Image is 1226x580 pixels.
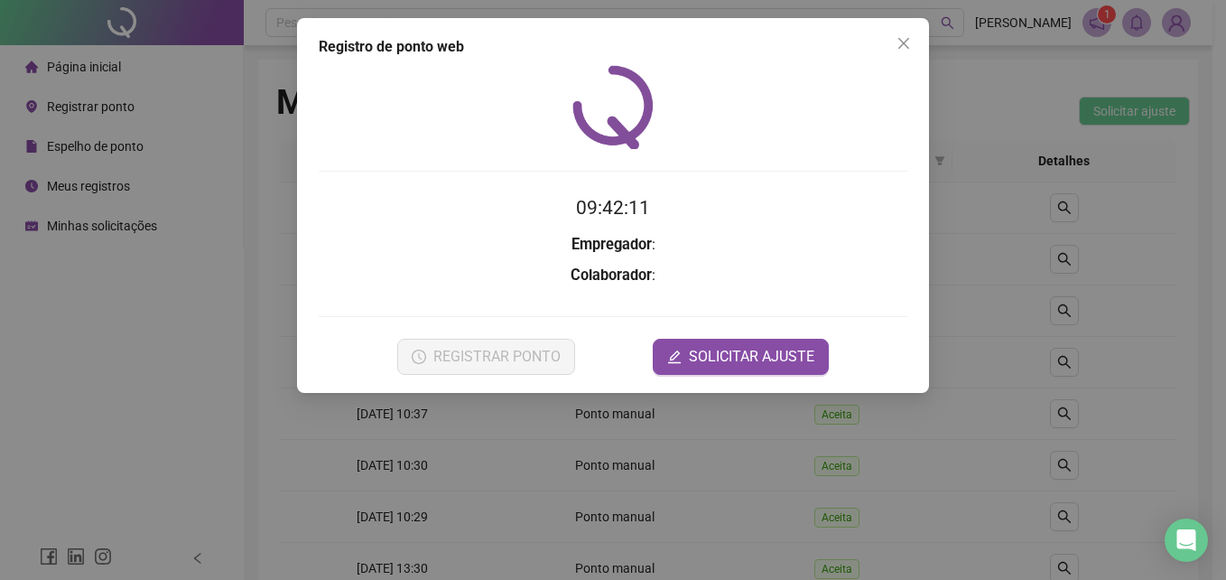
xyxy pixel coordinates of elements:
span: close [896,36,911,51]
div: Registro de ponto web [319,36,907,58]
span: SOLICITAR AJUSTE [689,346,814,368]
strong: Colaborador [571,267,652,284]
time: 09:42:11 [576,197,650,219]
div: Open Intercom Messenger [1165,519,1208,562]
button: Close [889,29,918,58]
h3: : [319,264,907,287]
h3: : [319,233,907,257]
strong: Empregador [571,236,652,253]
span: edit [667,350,682,364]
button: editSOLICITAR AJUSTE [653,339,829,375]
img: QRPoint [572,65,654,149]
button: REGISTRAR PONTO [397,339,575,375]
